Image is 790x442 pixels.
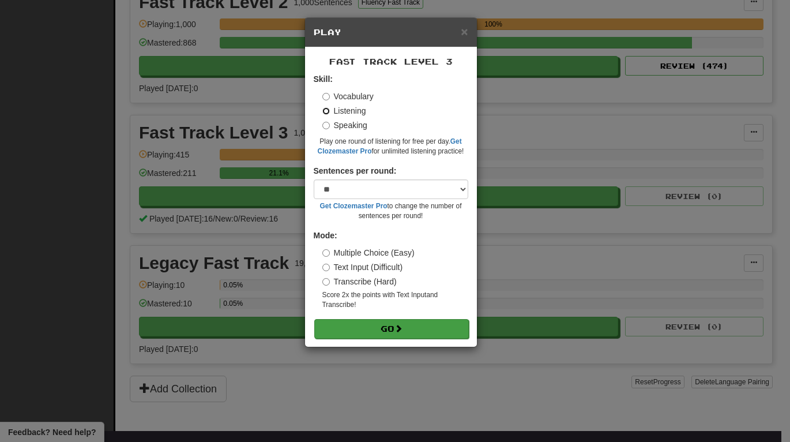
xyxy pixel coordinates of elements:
[314,27,468,38] h5: Play
[314,231,337,240] strong: Mode:
[314,137,468,156] small: Play one round of listening for free per day. for unlimited listening practice!
[461,25,468,38] button: Close
[322,264,330,271] input: Text Input (Difficult)
[322,91,374,102] label: Vocabulary
[320,202,388,210] a: Get Clozemaster Pro
[322,247,415,259] label: Multiple Choice (Easy)
[322,261,403,273] label: Text Input (Difficult)
[329,57,453,66] span: Fast Track Level 3
[322,290,468,310] small: Score 2x the points with Text Input and Transcribe !
[322,122,330,129] input: Speaking
[314,319,469,339] button: Go
[314,165,397,177] label: Sentences per round:
[322,105,366,117] label: Listening
[322,107,330,115] input: Listening
[461,25,468,38] span: ×
[322,276,397,287] label: Transcribe (Hard)
[322,278,330,286] input: Transcribe (Hard)
[322,119,367,131] label: Speaking
[314,201,468,221] small: to change the number of sentences per round!
[314,74,333,84] strong: Skill:
[322,249,330,257] input: Multiple Choice (Easy)
[322,93,330,100] input: Vocabulary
